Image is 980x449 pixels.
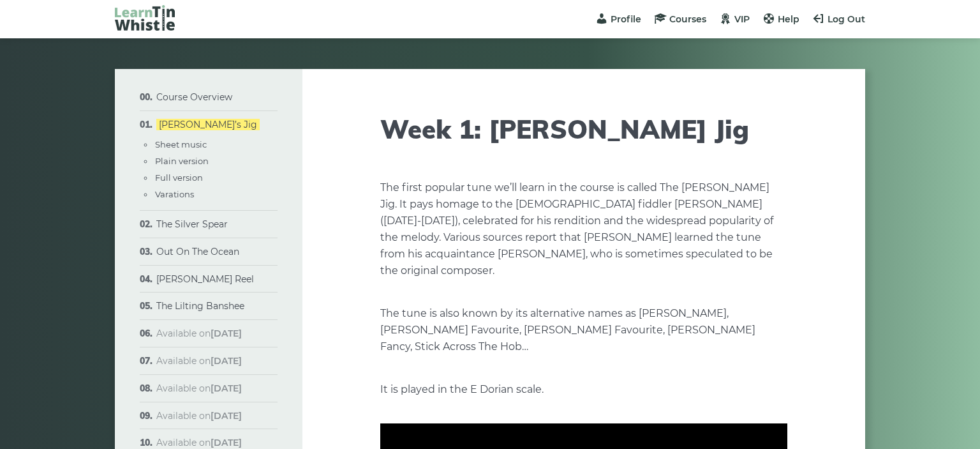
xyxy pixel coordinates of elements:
p: The first popular tune we’ll learn in the course is called The [PERSON_NAME] Jig. It pays homage ... [380,179,787,279]
a: Courses [654,13,706,25]
h1: Week 1: [PERSON_NAME] Jig [380,114,787,144]
a: [PERSON_NAME] Reel [156,273,254,285]
strong: [DATE] [211,328,242,339]
a: The Lilting Banshee [156,300,244,312]
img: LearnTinWhistle.com [115,5,175,31]
a: Log Out [812,13,865,25]
a: Plain version [155,156,209,166]
span: Log Out [828,13,865,25]
a: Full version [155,172,203,183]
p: The tune is also known by its alternative names as [PERSON_NAME], [PERSON_NAME] Favourite, [PERSO... [380,305,787,355]
a: Profile [595,13,641,25]
span: VIP [734,13,750,25]
a: VIP [719,13,750,25]
a: Sheet music [155,139,207,149]
span: Courses [669,13,706,25]
a: [PERSON_NAME]’s Jig [156,119,260,130]
span: Available on [156,383,242,394]
span: Available on [156,328,242,339]
a: The Silver Spear [156,218,228,230]
strong: [DATE] [211,437,242,448]
span: Available on [156,410,242,422]
strong: [DATE] [211,383,242,394]
strong: [DATE] [211,355,242,367]
strong: [DATE] [211,410,242,422]
span: Profile [611,13,641,25]
a: Course Overview [156,91,232,103]
p: It is played in the E Dorian scale. [380,381,787,398]
a: Help [762,13,799,25]
span: Help [778,13,799,25]
span: Available on [156,355,242,367]
a: Out On The Ocean [156,246,239,257]
a: Varations [155,189,194,199]
span: Available on [156,437,242,448]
